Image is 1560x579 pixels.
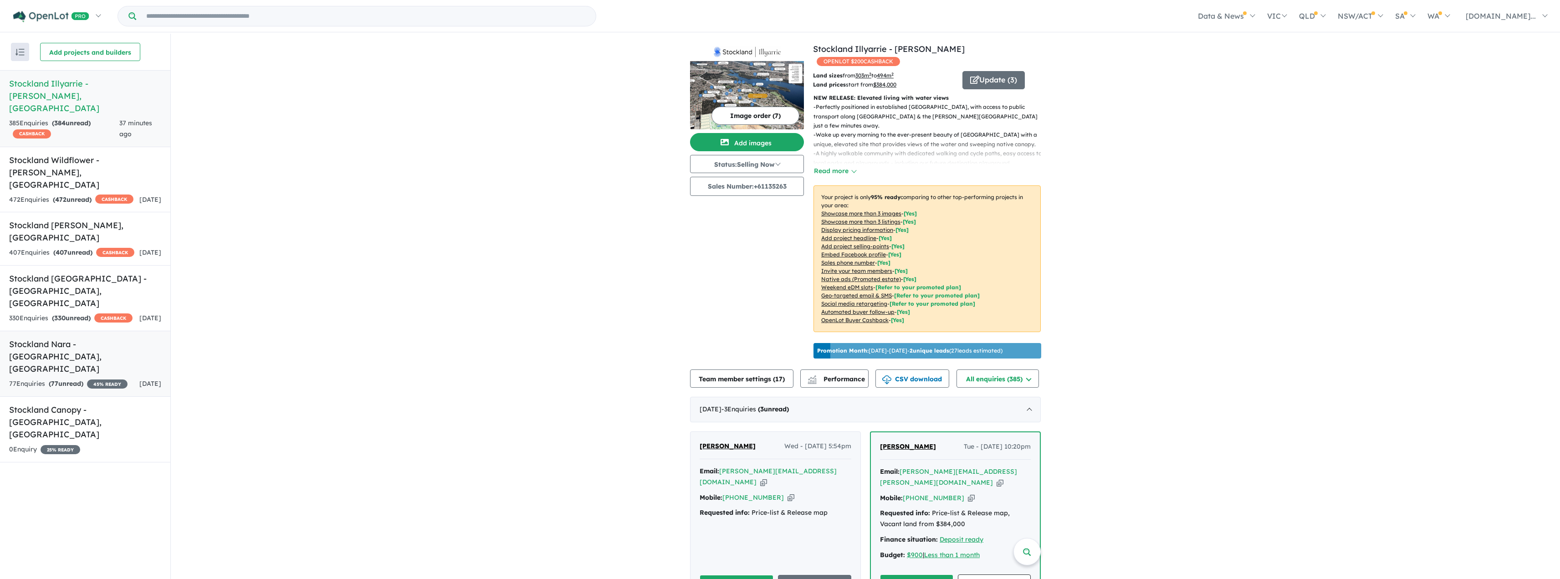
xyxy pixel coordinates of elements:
strong: ( unread) [53,248,92,256]
span: CASHBACK [95,195,133,204]
u: Invite your team members [821,267,892,274]
a: [PERSON_NAME][EMAIL_ADDRESS][PERSON_NAME][DOMAIN_NAME] [880,467,1017,487]
b: Promotion Month: [817,347,869,354]
a: [PERSON_NAME] [880,441,936,452]
button: Update (3) [962,71,1025,89]
h5: Stockland [PERSON_NAME] , [GEOGRAPHIC_DATA] [9,219,161,244]
span: [ Yes ] [891,243,905,250]
p: NEW RELEASE: Elevated living with water views [813,93,1041,102]
span: 384 [54,119,66,127]
span: [PERSON_NAME] [700,442,756,450]
div: | [880,550,1031,561]
div: 330 Enquir ies [9,313,133,324]
span: 25 % READY [41,445,80,454]
strong: Mobile: [880,494,903,502]
span: [ Yes ] [877,259,890,266]
button: Read more [813,166,856,176]
button: Sales Number:+61135263 [690,177,804,196]
button: CSV download [875,369,949,388]
span: [DATE] [139,248,161,256]
u: Display pricing information [821,226,893,233]
p: - A highly walkable community with dedicated walking and cycle paths, easy access to local parks ... [813,149,1048,168]
u: Add project selling-points [821,243,889,250]
div: Price-list & Release map, Vacant land from $384,000 [880,508,1031,530]
div: Price-list & Release map [700,507,851,518]
a: [PERSON_NAME][EMAIL_ADDRESS][DOMAIN_NAME] [700,467,837,486]
h5: Stockland [GEOGRAPHIC_DATA] - [GEOGRAPHIC_DATA] , [GEOGRAPHIC_DATA] [9,272,161,309]
img: line-chart.svg [808,375,816,380]
span: [ Yes ] [904,210,917,217]
span: [DATE] [139,195,161,204]
span: to [871,72,894,79]
p: [DATE] - [DATE] - ( 27 leads estimated) [817,347,1002,355]
span: 37 minutes ago [119,119,152,138]
span: [ Yes ] [903,218,916,225]
span: [DATE] [139,314,161,322]
span: OPENLOT $ 200 CASHBACK [817,57,900,66]
u: Add project headline [821,235,876,241]
span: Tue - [DATE] 10:20pm [964,441,1031,452]
span: [Refer to your promoted plan] [894,292,980,299]
span: [ Yes ] [895,267,908,274]
u: 494 m [877,72,894,79]
button: Image order (7) [711,107,799,125]
b: Land sizes [813,72,843,79]
sup: 2 [891,72,894,77]
div: [DATE] [690,397,1041,422]
button: All enquiries (385) [956,369,1039,388]
strong: ( unread) [53,195,92,204]
span: CASHBACK [13,129,51,138]
span: - 3 Enquir ies [721,405,789,413]
b: 2 unique leads [910,347,949,354]
h5: Stockland Illyarrie - [PERSON_NAME] , [GEOGRAPHIC_DATA] [9,77,161,114]
div: 472 Enquir ies [9,195,133,205]
a: $900 [907,551,923,559]
b: 95 % ready [871,194,900,200]
h5: Stockland Nara - [GEOGRAPHIC_DATA] , [GEOGRAPHIC_DATA] [9,338,161,375]
button: Status:Selling Now [690,155,804,173]
span: 3 [760,405,764,413]
strong: Requested info: [880,509,930,517]
span: [ Yes ] [879,235,892,241]
span: 472 [55,195,66,204]
strong: Requested info: [700,508,750,517]
u: Sales phone number [821,259,875,266]
a: Stockland Illyarrie - Sinagra LogoStockland Illyarrie - Sinagra [690,43,804,129]
span: [Yes] [903,276,916,282]
span: [PERSON_NAME] [880,442,936,451]
u: Native ads (Promoted estate) [821,276,901,282]
button: Add projects and builders [40,43,140,61]
span: CASHBACK [94,313,133,323]
button: Team member settings (17) [690,369,793,388]
u: $ 384,000 [873,81,896,88]
span: 17 [775,375,783,383]
b: Land prices [813,81,846,88]
a: Stockland Illyarrie - [PERSON_NAME] [813,44,965,54]
p: Your project is only comparing to other top-performing projects in your area: - - - - - - - - - -... [813,185,1041,332]
span: [ Yes ] [895,226,909,233]
strong: ( unread) [52,314,91,322]
button: Copy [968,493,975,503]
img: bar-chart.svg [808,378,817,384]
a: Deposit ready [940,535,983,543]
p: - Perfectly positioned in established [GEOGRAPHIC_DATA], with access to public transport along [G... [813,102,1048,130]
span: 330 [54,314,66,322]
span: Wed - [DATE] 5:54pm [784,441,851,452]
u: OpenLot Buyer Cashback [821,317,889,323]
img: Stockland Illyarrie - Sinagra Logo [694,46,800,57]
div: 77 Enquir ies [9,379,128,389]
span: [Yes] [891,317,904,323]
u: 303 m [855,72,871,79]
strong: ( unread) [758,405,789,413]
u: Geo-targeted email & SMS [821,292,892,299]
u: Less than 1 month [924,551,980,559]
span: 45 % READY [87,379,128,389]
strong: Email: [880,467,900,476]
p: start from [813,80,956,89]
img: Openlot PRO Logo White [13,11,89,22]
a: [PHONE_NUMBER] [722,493,784,502]
h5: Stockland Wildflower - [PERSON_NAME] , [GEOGRAPHIC_DATA] [9,154,161,191]
strong: Mobile: [700,493,722,502]
span: [Refer to your promoted plan] [890,300,975,307]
